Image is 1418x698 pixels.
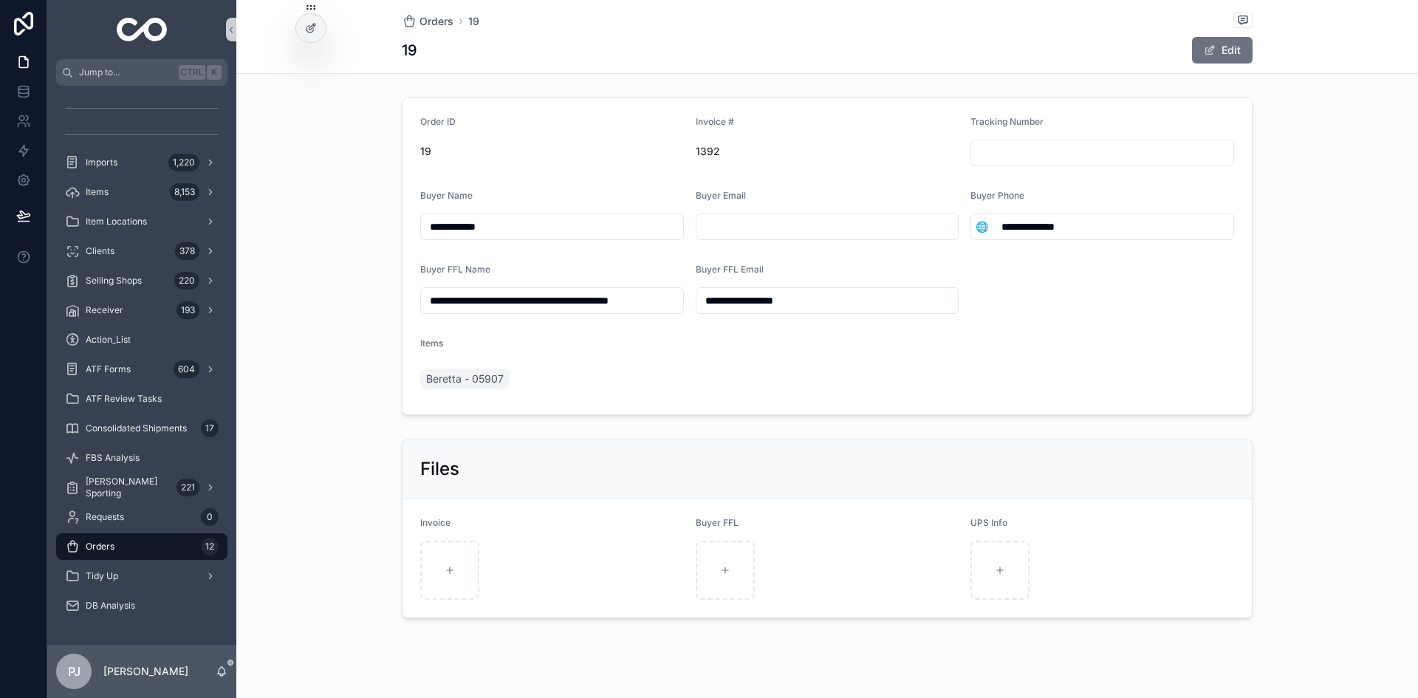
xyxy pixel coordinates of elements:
h2: Files [420,457,459,481]
a: DB Analysis [56,592,227,619]
div: 378 [175,242,199,260]
span: [PERSON_NAME] Sporting [86,476,171,499]
span: Beretta - 05907 [426,372,504,386]
div: 17 [201,420,219,437]
span: Imports [86,157,117,168]
span: Item Locations [86,216,147,227]
span: Ctrl [179,65,205,80]
a: Selling Shops220 [56,267,227,294]
span: Orders [86,541,114,552]
img: App logo [117,18,168,41]
span: Selling Shops [86,275,142,287]
a: Action_List [56,326,227,353]
span: Invoice # [696,116,734,127]
span: Consolidated Shipments [86,422,187,434]
a: Receiver193 [56,297,227,324]
span: Orders [419,14,453,29]
div: 1,220 [168,154,199,171]
span: Buyer Email [696,190,746,201]
div: 193 [177,301,199,319]
button: Edit [1192,37,1253,64]
span: 19 [420,144,684,159]
a: Requests0 [56,504,227,530]
span: Buyer FFL Name [420,264,490,275]
span: Invoice [420,517,451,528]
a: 19 [468,14,479,29]
span: Receiver [86,304,123,316]
span: ATF Review Tasks [86,393,162,405]
span: ATF Forms [86,363,131,375]
a: Tidy Up [56,563,227,589]
span: 🌐 [976,219,988,234]
a: FBS Analysis [56,445,227,471]
button: Jump to...CtrlK [56,59,227,86]
a: [PERSON_NAME] Sporting221 [56,474,227,501]
span: Jump to... [79,66,173,78]
span: UPS Info [970,517,1007,528]
h1: 19 [402,40,417,61]
a: Imports1,220 [56,149,227,176]
a: Items8,153 [56,179,227,205]
a: ATF Review Tasks [56,386,227,412]
span: Buyer Phone [970,190,1024,201]
div: 12 [201,538,219,555]
div: 221 [177,479,199,496]
a: Clients378 [56,238,227,264]
div: 220 [174,272,199,290]
div: scrollable content [47,86,236,638]
div: 0 [201,508,219,526]
a: Consolidated Shipments17 [56,415,227,442]
a: Beretta - 05907 [420,369,510,389]
a: Item Locations [56,208,227,235]
a: ATF Forms604 [56,356,227,383]
span: K [208,66,220,78]
button: Select Button [971,213,993,240]
span: Action_List [86,334,131,346]
span: Buyer FFL Email [696,264,764,275]
span: Clients [86,245,114,257]
span: Order ID [420,116,456,127]
span: DB Analysis [86,600,135,612]
span: Tidy Up [86,570,118,582]
span: Buyer Name [420,190,473,201]
a: Orders [402,14,453,29]
p: [PERSON_NAME] [103,664,188,679]
div: 8,153 [170,183,199,201]
span: Tracking Number [970,116,1044,127]
span: Buyer FFL [696,517,739,528]
span: Items [86,186,109,198]
span: 1392 [696,144,959,159]
span: PJ [68,663,81,680]
span: Items [420,338,443,349]
div: 604 [174,360,199,378]
a: Orders12 [56,533,227,560]
span: FBS Analysis [86,452,140,464]
span: Requests [86,511,124,523]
